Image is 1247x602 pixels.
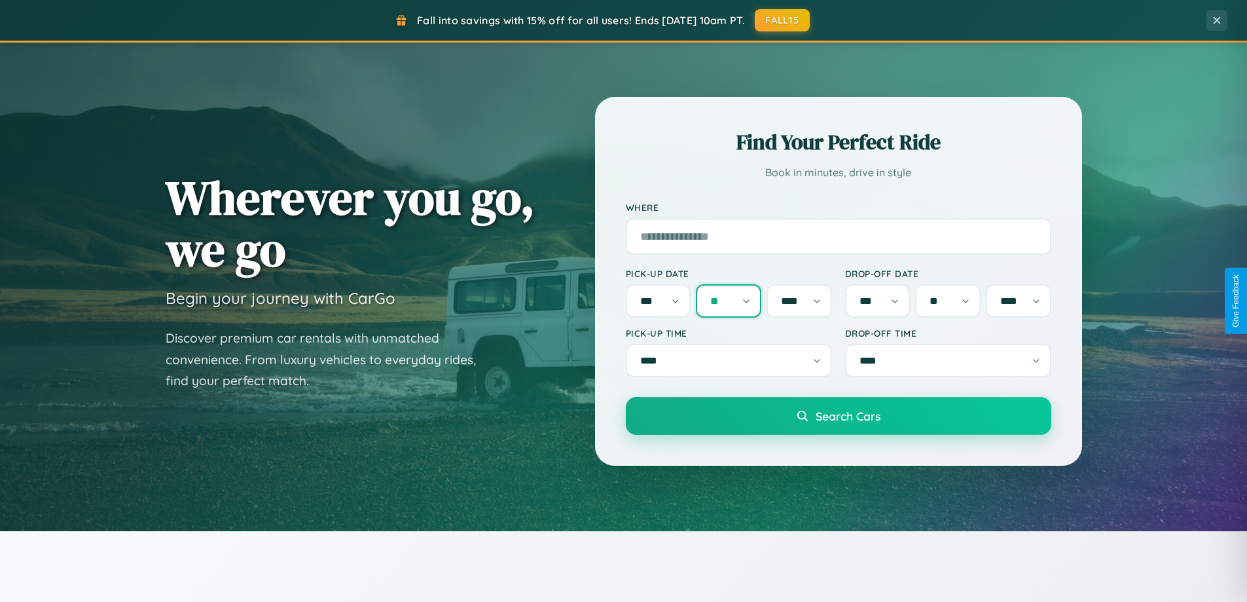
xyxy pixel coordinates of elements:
[845,268,1051,279] label: Drop-off Date
[166,172,535,275] h1: Wherever you go, we go
[417,14,745,27] span: Fall into savings with 15% off for all users! Ends [DATE] 10am PT.
[626,128,1051,157] h2: Find Your Perfect Ride
[626,202,1051,213] label: Where
[845,328,1051,339] label: Drop-off Time
[626,397,1051,435] button: Search Cars
[626,328,832,339] label: Pick-up Time
[626,268,832,279] label: Pick-up Date
[1231,274,1240,328] div: Give Feedback
[816,409,880,423] span: Search Cars
[626,163,1051,182] p: Book in minutes, drive in style
[166,328,493,392] p: Discover premium car rentals with unmatched convenience. From luxury vehicles to everyday rides, ...
[755,9,810,31] button: FALL15
[166,288,395,308] h3: Begin your journey with CarGo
